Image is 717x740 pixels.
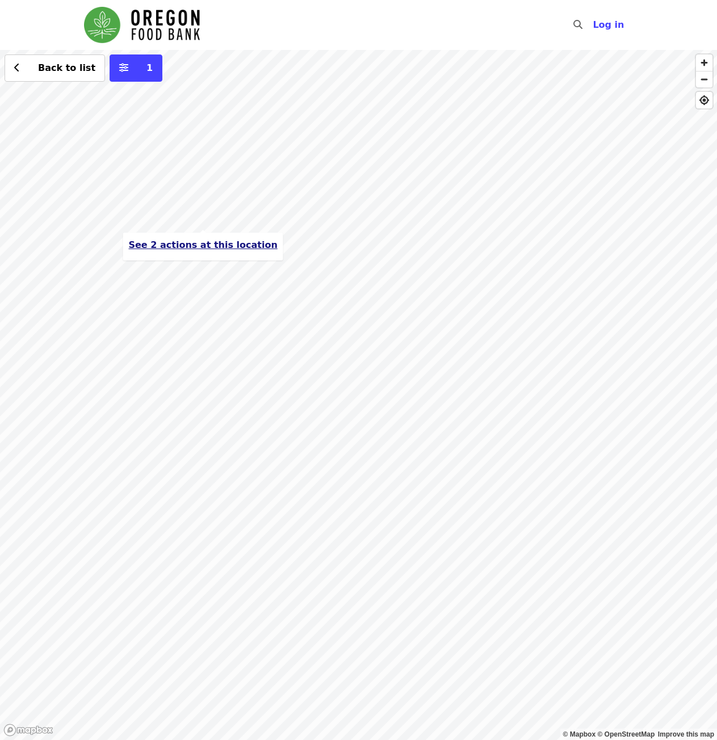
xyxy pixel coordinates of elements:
button: Find My Location [696,92,712,108]
button: Zoom Out [696,71,712,87]
i: sliders-h icon [119,62,128,73]
button: Zoom In [696,54,712,71]
a: Map feedback [658,730,714,738]
span: Back to list [38,62,95,73]
i: search icon [573,19,582,30]
a: Mapbox logo [3,724,53,737]
input: Search [589,11,598,39]
button: See 2 actions at this location [128,238,277,252]
img: Oregon Food Bank - Home [84,7,200,43]
button: More filters (1 selected) [110,54,162,82]
i: chevron-left icon [14,62,20,73]
button: Back to list [5,54,105,82]
button: Log in [584,14,633,36]
a: Mapbox [563,730,596,738]
span: 1 [146,62,153,73]
span: See 2 actions at this location [128,239,277,250]
span: Log in [593,19,624,30]
a: OpenStreetMap [597,730,655,738]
